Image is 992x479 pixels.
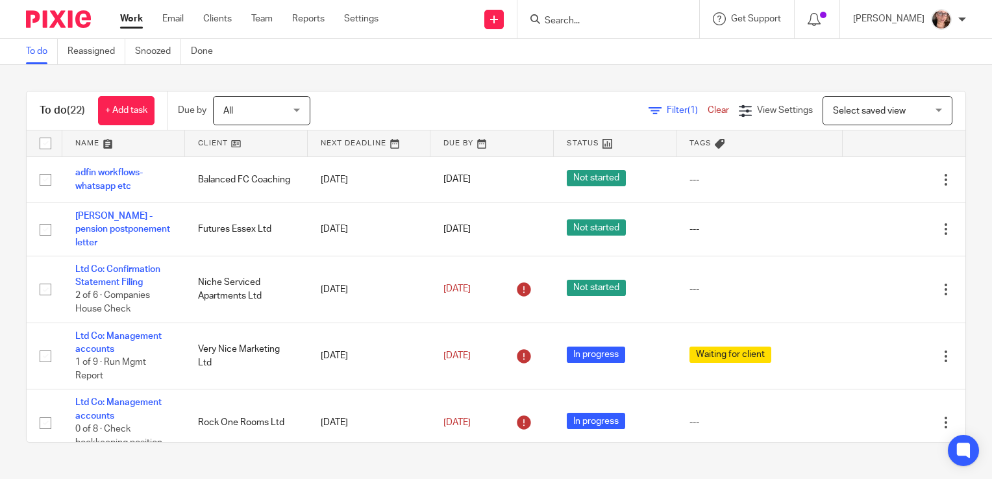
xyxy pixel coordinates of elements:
[68,39,125,64] a: Reassigned
[308,256,430,323] td: [DATE]
[708,106,729,115] a: Clear
[185,256,308,323] td: Niche Serviced Apartments Ltd
[308,203,430,256] td: [DATE]
[292,12,325,25] a: Reports
[120,12,143,25] a: Work
[567,170,626,186] span: Not started
[567,413,625,429] span: In progress
[75,168,143,190] a: adfin workflows- whatsapp etc
[688,106,698,115] span: (1)
[853,12,924,25] p: [PERSON_NAME]
[135,39,181,64] a: Snoozed
[308,323,430,389] td: [DATE]
[567,347,625,363] span: In progress
[757,106,813,115] span: View Settings
[689,416,830,429] div: ---
[75,332,162,354] a: Ltd Co: Management accounts
[162,12,184,25] a: Email
[251,12,273,25] a: Team
[443,175,471,184] span: [DATE]
[931,9,952,30] img: Louise.jpg
[443,418,471,427] span: [DATE]
[689,173,830,186] div: ---
[689,347,771,363] span: Waiting for client
[185,389,308,456] td: Rock One Rooms Ltd
[543,16,660,27] input: Search
[98,96,155,125] a: + Add task
[191,39,223,64] a: Done
[443,285,471,294] span: [DATE]
[833,106,906,116] span: Select saved view
[75,358,146,381] span: 1 of 9 · Run Mgmt Report
[223,106,233,116] span: All
[308,156,430,203] td: [DATE]
[689,140,712,147] span: Tags
[185,203,308,256] td: Futures Essex Ltd
[443,225,471,234] span: [DATE]
[567,280,626,296] span: Not started
[75,424,162,447] span: 0 of 8 · Check bookkeeping position
[443,351,471,360] span: [DATE]
[67,105,85,116] span: (22)
[567,219,626,236] span: Not started
[75,265,160,287] a: Ltd Co: Confirmation Statement Filing
[689,283,830,296] div: ---
[75,212,170,247] a: [PERSON_NAME] - pension postponement letter
[689,223,830,236] div: ---
[26,10,91,28] img: Pixie
[75,291,150,314] span: 2 of 6 · Companies House Check
[185,323,308,389] td: Very Nice Marketing Ltd
[185,156,308,203] td: Balanced FC Coaching
[75,398,162,420] a: Ltd Co: Management accounts
[731,14,781,23] span: Get Support
[667,106,708,115] span: Filter
[40,104,85,117] h1: To do
[178,104,206,117] p: Due by
[203,12,232,25] a: Clients
[344,12,378,25] a: Settings
[26,39,58,64] a: To do
[308,389,430,456] td: [DATE]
